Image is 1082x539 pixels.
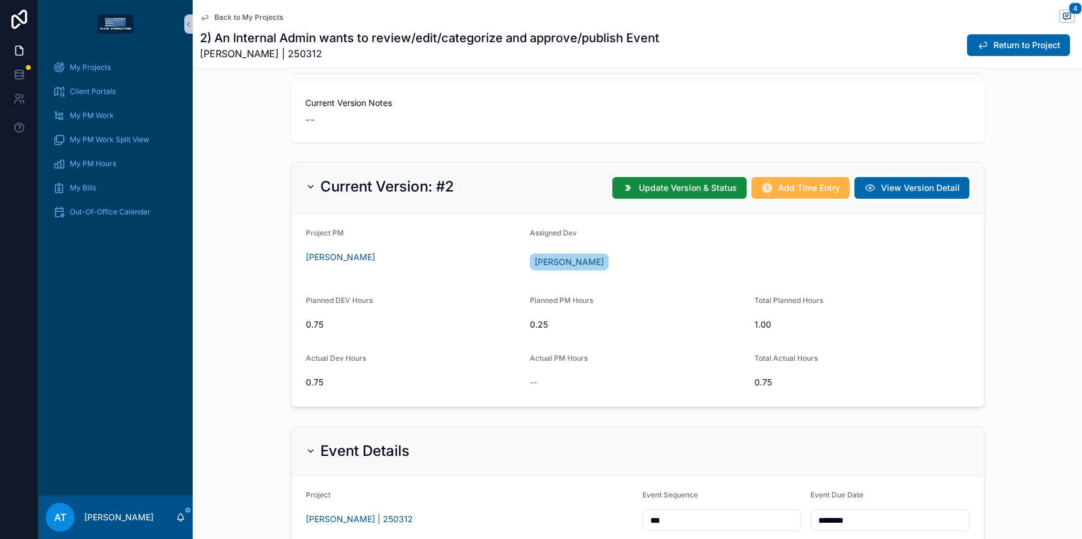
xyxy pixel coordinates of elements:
span: 0.25 [530,319,745,331]
h2: Event Details [320,441,409,461]
a: My PM Work [46,105,185,126]
a: Client Portals [46,81,185,102]
span: AT [54,510,66,525]
span: Add Time Entry [778,182,840,194]
span: [PERSON_NAME] | 250312 [200,46,659,61]
a: [PERSON_NAME] | 250312 [306,513,413,525]
a: My PM Work Split View [46,129,185,151]
span: Event Sequence [642,490,698,499]
button: View Version Detail [854,177,969,199]
span: My Bills [70,183,96,193]
span: 0.75 [754,376,969,388]
span: Update Version & Status [639,182,737,194]
a: Out-Of-Office Calendar [46,201,185,223]
button: Add Time Entry [751,177,850,199]
h1: 2) An Internal Admin wants to review/edit/categorize and approve/publish Event [200,30,659,46]
span: 4 [1069,2,1082,14]
span: Project PM [306,228,344,237]
span: Actual Dev Hours [306,354,366,363]
a: My Bills [46,177,185,199]
button: Update Version & Status [612,177,747,199]
span: 0.75 [306,319,521,331]
span: Planned DEV Hours [306,296,373,305]
p: [PERSON_NAME] [84,511,154,523]
span: Out-Of-Office Calendar [70,207,151,217]
span: Client Portals [70,87,116,96]
span: [PERSON_NAME] [535,256,604,268]
a: My PM Hours [46,153,185,175]
span: View Version Detail [881,182,960,194]
span: Actual PM Hours [530,354,588,363]
span: Current Version Notes [305,97,970,109]
span: Back to My Projects [214,13,283,22]
span: Return to Project [993,39,1060,51]
span: My PM Work Split View [70,135,149,145]
span: Event Due Date [810,490,863,499]
span: Assigned Dev [530,228,577,237]
a: [PERSON_NAME] [306,251,375,263]
img: App logo [98,14,134,34]
span: 1.00 [754,319,969,331]
h2: Current Version: #2 [320,177,454,196]
span: -- [305,111,315,128]
span: My PM Hours [70,159,116,169]
a: [PERSON_NAME] [530,254,609,270]
button: Return to Project [967,34,1070,56]
span: My PM Work [70,111,114,120]
span: Total Actual Hours [754,354,818,363]
span: Project [306,490,331,499]
span: Planned PM Hours [530,296,593,305]
a: Back to My Projects [200,13,283,22]
a: My Projects [46,57,185,78]
div: scrollable content [39,48,193,238]
span: -- [530,376,537,388]
span: Total Planned Hours [754,296,823,305]
span: My Projects [70,63,111,72]
button: 4 [1059,10,1075,25]
span: 0.75 [306,376,521,388]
